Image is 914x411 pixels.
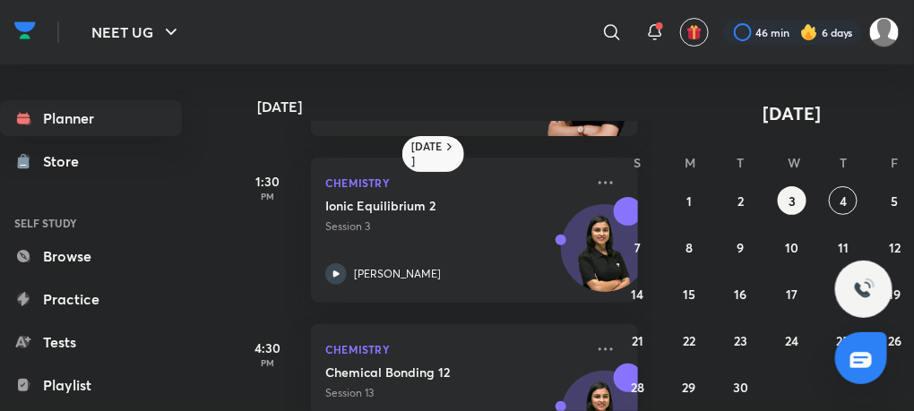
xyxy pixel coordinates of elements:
[829,279,858,308] button: September 18, 2025
[680,18,709,47] button: avatar
[232,357,304,368] p: PM
[840,193,847,210] abbr: September 4, 2025
[325,197,548,215] h5: Ionic Equilibrium 2
[789,193,796,210] abbr: September 3, 2025
[232,172,304,191] h5: 1:30
[686,24,703,40] img: avatar
[634,154,642,171] abbr: Sunday
[800,23,818,41] img: streak
[737,193,744,210] abbr: September 2, 2025
[727,326,755,355] button: September 23, 2025
[634,239,641,256] abbr: September 7, 2025
[837,332,850,349] abbr: September 25, 2025
[675,186,703,215] button: September 1, 2025
[881,279,910,308] button: September 19, 2025
[325,218,584,235] p: Session 3
[675,279,703,308] button: September 15, 2025
[562,214,648,300] img: Avatar
[632,332,643,349] abbr: September 21, 2025
[624,326,652,355] button: September 21, 2025
[727,233,755,261] button: September 9, 2025
[869,17,900,47] img: VAISHNAVI DWIVEDI
[763,101,822,125] span: [DATE]
[683,332,695,349] abbr: September 22, 2025
[838,239,849,256] abbr: September 11, 2025
[325,338,584,360] p: Chemistry
[892,193,899,210] abbr: September 5, 2025
[81,14,193,50] button: NEET UG
[325,172,584,193] p: Chemistry
[683,379,696,396] abbr: September 29, 2025
[632,286,644,303] abbr: September 14, 2025
[325,385,584,401] p: Session 13
[888,332,901,349] abbr: September 26, 2025
[853,278,875,300] img: ttu
[785,239,798,256] abbr: September 10, 2025
[892,154,899,171] abbr: Friday
[675,233,703,261] button: September 8, 2025
[778,279,806,308] button: September 17, 2025
[735,286,747,303] abbr: September 16, 2025
[778,186,806,215] button: September 3, 2025
[257,99,656,114] h4: [DATE]
[685,154,695,171] abbr: Monday
[786,286,798,303] abbr: September 17, 2025
[14,17,36,48] a: Company Logo
[829,186,858,215] button: September 4, 2025
[734,332,747,349] abbr: September 23, 2025
[675,326,703,355] button: September 22, 2025
[788,154,800,171] abbr: Wednesday
[685,239,693,256] abbr: September 8, 2025
[624,279,652,308] button: September 14, 2025
[840,154,847,171] abbr: Thursday
[624,372,652,401] button: September 28, 2025
[881,233,910,261] button: September 12, 2025
[889,286,901,303] abbr: September 19, 2025
[785,332,798,349] abbr: September 24, 2025
[43,150,90,172] div: Store
[727,186,755,215] button: September 2, 2025
[778,326,806,355] button: September 24, 2025
[411,140,443,168] h6: [DATE]
[631,379,644,396] abbr: September 28, 2025
[14,17,36,44] img: Company Logo
[354,266,441,282] p: [PERSON_NAME]
[881,186,910,215] button: September 5, 2025
[325,364,548,381] h5: Chemical Bonding 12
[727,279,755,308] button: September 16, 2025
[733,379,748,396] abbr: September 30, 2025
[624,233,652,261] button: September 7, 2025
[778,233,806,261] button: September 10, 2025
[829,326,858,355] button: September 25, 2025
[686,193,692,210] abbr: September 1, 2025
[889,239,901,256] abbr: September 12, 2025
[727,372,755,401] button: September 30, 2025
[881,326,910,355] button: September 26, 2025
[737,239,745,256] abbr: September 9, 2025
[232,191,304,201] p: PM
[683,286,695,303] abbr: September 15, 2025
[737,154,745,171] abbr: Tuesday
[232,338,304,357] h5: 4:30
[829,233,858,261] button: September 11, 2025
[837,286,849,303] abbr: September 18, 2025
[675,372,703,401] button: September 29, 2025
